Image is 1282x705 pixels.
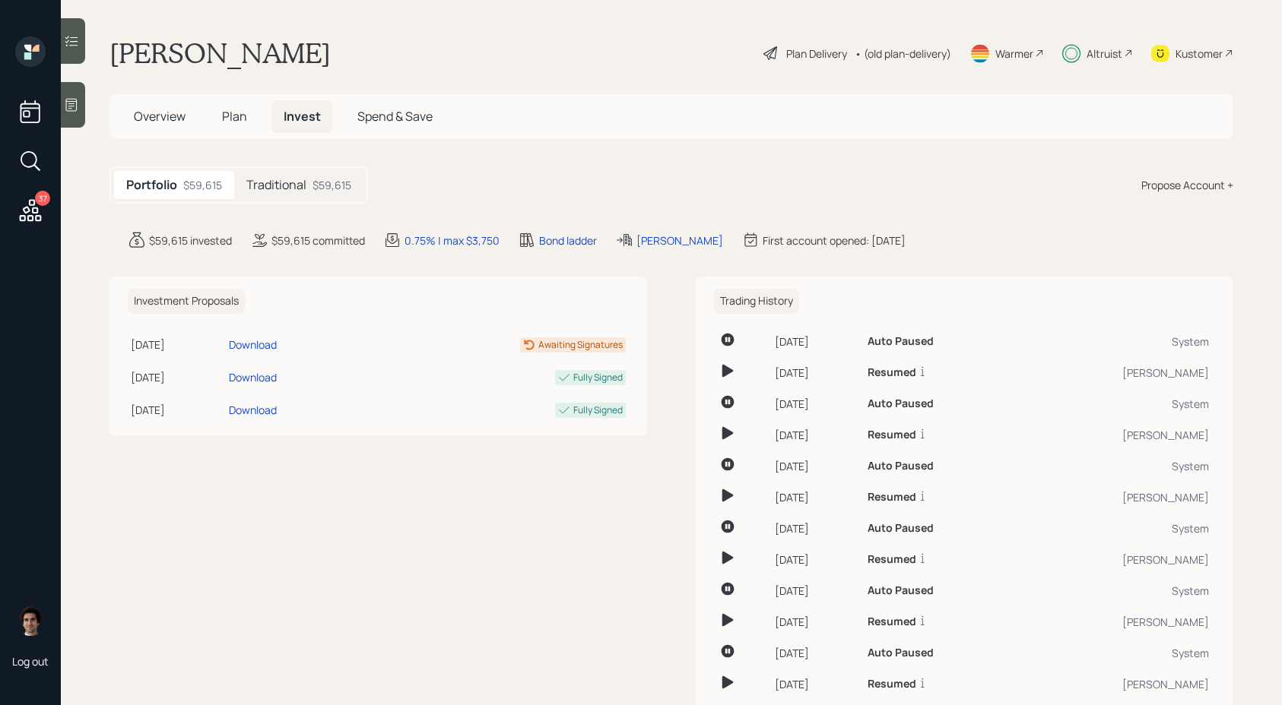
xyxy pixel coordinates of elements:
[775,396,855,412] div: [DATE]
[357,108,433,125] span: Spend & Save
[1176,46,1223,62] div: Kustomer
[229,402,277,418] div: Download
[128,289,245,314] h6: Investment Proposals
[775,520,855,536] div: [DATE]
[1023,583,1209,599] div: System
[126,178,177,192] h5: Portfolio
[868,428,916,441] h6: Resumed
[1023,676,1209,692] div: [PERSON_NAME]
[868,584,934,597] h6: Auto Paused
[183,177,222,193] div: $59,615
[1087,46,1122,62] div: Altruist
[775,645,855,661] div: [DATE]
[868,615,916,628] h6: Resumed
[868,460,934,473] h6: Auto Paused
[1141,177,1233,193] div: Propose Account +
[573,371,623,384] div: Fully Signed
[995,46,1033,62] div: Warmer
[131,369,223,385] div: [DATE]
[1023,365,1209,381] div: [PERSON_NAME]
[131,402,223,418] div: [DATE]
[35,191,50,206] div: 37
[775,365,855,381] div: [DATE]
[313,177,351,193] div: $59,615
[868,335,934,348] h6: Auto Paused
[786,46,847,62] div: Plan Delivery
[868,397,934,410] h6: Auto Paused
[868,491,916,504] h6: Resumed
[855,46,951,62] div: • (old plan-delivery)
[229,337,277,352] div: Download
[868,366,916,379] h6: Resumed
[1023,552,1209,567] div: [PERSON_NAME]
[246,178,306,192] h5: Traditional
[775,334,855,349] div: [DATE]
[229,369,277,385] div: Download
[12,654,49,669] div: Log out
[131,337,223,352] div: [DATE]
[775,614,855,630] div: [DATE]
[763,232,906,248] div: First account opened: [DATE]
[573,403,623,417] div: Fully Signed
[271,232,365,248] div: $59,615 committed
[1023,334,1209,349] div: System
[539,232,597,248] div: Bond ladder
[868,553,916,566] h6: Resumed
[1023,520,1209,536] div: System
[775,489,855,505] div: [DATE]
[868,678,916,691] h6: Resumed
[1023,614,1209,630] div: [PERSON_NAME]
[149,232,232,248] div: $59,615 invested
[1023,645,1209,661] div: System
[538,338,623,352] div: Awaiting Signatures
[109,36,331,70] h1: [PERSON_NAME]
[775,427,855,443] div: [DATE]
[714,289,799,314] h6: Trading History
[636,232,723,248] div: [PERSON_NAME]
[134,108,186,125] span: Overview
[775,552,855,567] div: [DATE]
[775,676,855,692] div: [DATE]
[775,583,855,599] div: [DATE]
[868,522,934,535] h6: Auto Paused
[15,605,46,636] img: harrison-schaefer-headshot-2.png
[1023,458,1209,474] div: System
[405,232,500,248] div: 0.75% | max $3,750
[222,108,247,125] span: Plan
[1023,427,1209,443] div: [PERSON_NAME]
[1023,489,1209,505] div: [PERSON_NAME]
[775,458,855,474] div: [DATE]
[284,108,321,125] span: Invest
[868,647,934,659] h6: Auto Paused
[1023,396,1209,412] div: System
